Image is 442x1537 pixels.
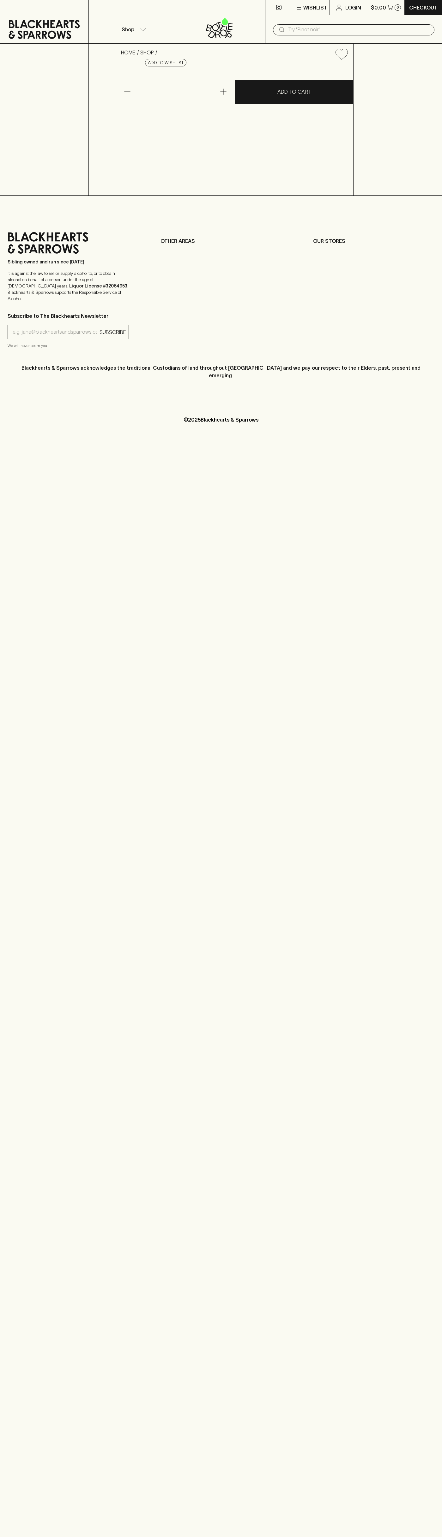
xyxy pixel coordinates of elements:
[8,270,129,302] p: It is against the law to sell or supply alcohol to, or to obtain alcohol on behalf of a person un...
[288,25,429,35] input: Try "Pinot noir"
[12,364,430,379] p: Blackhearts & Sparrows acknowledges the traditional Custodians of land throughout [GEOGRAPHIC_DAT...
[89,15,177,43] button: Shop
[397,6,399,9] p: 0
[116,65,353,195] img: 76744.png
[371,4,386,11] p: $0.00
[140,50,154,55] a: SHOP
[8,343,129,349] p: We will never spam you
[122,26,134,33] p: Shop
[69,283,127,288] strong: Liquor License #32064953
[333,46,350,62] button: Add to wishlist
[277,88,311,96] p: ADD TO CART
[235,80,353,104] button: ADD TO CART
[160,237,282,245] p: OTHER AREAS
[13,327,97,337] input: e.g. jane@blackheartsandsparrows.com.au
[409,4,438,11] p: Checkout
[97,325,129,339] button: SUBSCRIBE
[8,312,129,320] p: Subscribe to The Blackhearts Newsletter
[8,259,129,265] p: Sibling owned and run since [DATE]
[303,4,327,11] p: Wishlist
[313,237,434,245] p: OUR STORES
[345,4,361,11] p: Login
[100,328,126,336] p: SUBSCRIBE
[145,59,186,66] button: Add to wishlist
[121,50,136,55] a: HOME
